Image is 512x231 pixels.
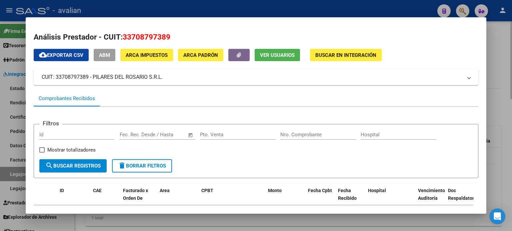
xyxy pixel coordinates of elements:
[260,52,295,58] span: Ver Usuarios
[448,188,478,201] span: Doc Respaldatoria
[418,188,445,201] span: Vencimiento Auditoría
[335,183,365,213] datatable-header-cell: Fecha Recibido
[45,163,101,169] span: Buscar Registros
[57,183,90,213] datatable-header-cell: ID
[118,162,126,170] mat-icon: delete
[42,73,462,81] mat-panel-title: CUIT: 33708797389 - PILARES DEL ROSARIO S.R.L.
[45,162,53,170] mat-icon: search
[123,33,170,41] span: 33708797389
[112,159,172,173] button: Borrar Filtros
[47,146,96,154] span: Mostrar totalizadores
[34,49,89,61] button: Exportar CSV
[120,132,141,138] input: Start date
[201,188,213,193] span: CPBT
[39,159,107,173] button: Buscar Registros
[90,183,120,213] datatable-header-cell: CAE
[123,188,148,201] span: Facturado x Orden De
[39,51,47,59] mat-icon: cloud_download
[120,183,157,213] datatable-header-cell: Facturado x Orden De
[415,183,445,213] datatable-header-cell: Vencimiento Auditoría
[183,52,218,58] span: ARCA Padrón
[268,188,282,193] span: Monto
[265,183,305,213] datatable-header-cell: Monto
[255,49,300,61] button: Ver Usuarios
[489,208,505,224] div: Open Intercom Messenger
[39,95,95,102] div: Comprobantes Recibidos
[120,49,173,61] button: ARCA Impuestos
[199,183,265,213] datatable-header-cell: CPBT
[160,188,170,193] span: Area
[315,52,376,58] span: Buscar en Integración
[60,188,64,193] span: ID
[368,188,386,193] span: Hospital
[39,119,62,128] h3: Filtros
[126,52,168,58] span: ARCA Impuestos
[147,132,180,138] input: End date
[445,183,485,213] datatable-header-cell: Doc Respaldatoria
[34,32,478,43] h2: Análisis Prestador - CUIT:
[93,188,102,193] span: CAE
[310,49,382,61] button: Buscar en Integración
[94,49,115,61] button: ABM
[99,52,110,58] span: ABM
[338,188,357,201] span: Fecha Recibido
[118,163,166,169] span: Borrar Filtros
[157,183,199,213] datatable-header-cell: Area
[34,69,478,85] mat-expansion-panel-header: CUIT: 33708797389 - PILARES DEL ROSARIO S.R.L.
[305,183,335,213] datatable-header-cell: Fecha Cpbt
[365,183,415,213] datatable-header-cell: Hospital
[308,188,332,193] span: Fecha Cpbt
[178,49,223,61] button: ARCA Padrón
[187,131,194,139] button: Open calendar
[39,52,83,58] span: Exportar CSV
